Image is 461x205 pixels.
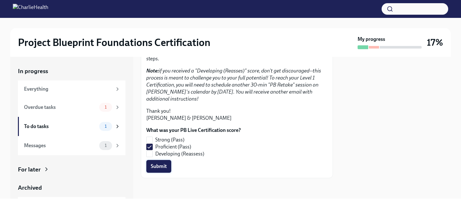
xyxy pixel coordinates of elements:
a: For later [18,165,125,174]
em: if you received a "Developing (Reasses)" score, don't get discouraged--this process is meant to c... [146,68,321,102]
p: Thank you! [PERSON_NAME] & [PERSON_NAME] [146,108,328,122]
h3: 17% [427,37,443,48]
span: 1 [101,143,110,148]
div: For later [18,165,41,174]
div: Everything [24,86,112,93]
div: Overdue tasks [24,104,97,111]
div: To do tasks [24,123,97,130]
span: 1 [101,105,110,110]
h2: Project Blueprint Foundations Certification [18,36,210,49]
span: Submit [151,163,167,170]
a: Overdue tasks1 [18,98,125,117]
a: Messages1 [18,136,125,155]
span: 1 [101,124,110,129]
label: What was your PB Live Certification score? [146,127,241,134]
button: Submit [146,160,171,173]
a: Everything [18,80,125,98]
img: CharlieHealth [13,4,48,14]
a: Archived [18,184,125,192]
a: In progress [18,67,125,75]
div: Messages [24,142,97,149]
strong: Note: [146,68,159,74]
span: Proficient (Pass) [155,143,191,150]
a: To do tasks1 [18,117,125,136]
span: Strong (Pass) [155,136,184,143]
strong: My progress [358,36,385,43]
span: Developing (Reassess) [155,150,204,157]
